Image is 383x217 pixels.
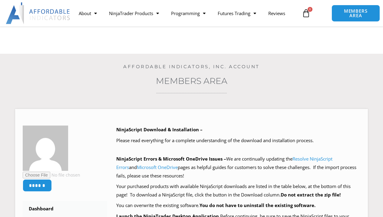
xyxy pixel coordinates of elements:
a: Affordable Indicators, Inc. Account [123,64,260,69]
img: 56c923af6a649dd6340152bc30e98523331a4c49460370ffea2cc926605c3f1e [23,126,68,171]
b: Do not extract the zip file! [281,192,341,198]
span: 0 [308,7,312,12]
p: Please read everything for a complete understanding of the download and installation process. [116,136,360,145]
a: Members Area [156,76,227,86]
a: 0 [293,5,319,22]
a: MEMBERS AREA [332,5,380,22]
a: About [73,6,103,20]
p: We are continually updating the and pages as helpful guides for customers to solve these challeng... [116,155,360,180]
a: Dashboard [23,201,107,217]
nav: Menu [73,6,299,20]
b: NinjaScript Errors & Microsoft OneDrive Issues – [116,156,226,162]
p: Your purchased products with available NinjaScript downloads are listed in the table below, at th... [116,182,360,199]
a: Resolve NinjaScript Errors [116,156,332,170]
a: Programming [165,6,212,20]
a: Microsoft OneDrive [137,164,178,170]
b: NinjaScript Download & Installation – [116,126,203,132]
a: Reviews [262,6,291,20]
b: You do not have to uninstall the existing software. [200,202,315,208]
a: Futures Trading [212,6,262,20]
span: MEMBERS AREA [338,9,373,18]
p: You can overwrite the existing software. [116,201,360,210]
img: LogoAI | Affordable Indicators – NinjaTrader [6,2,71,24]
a: NinjaTrader Products [103,6,165,20]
